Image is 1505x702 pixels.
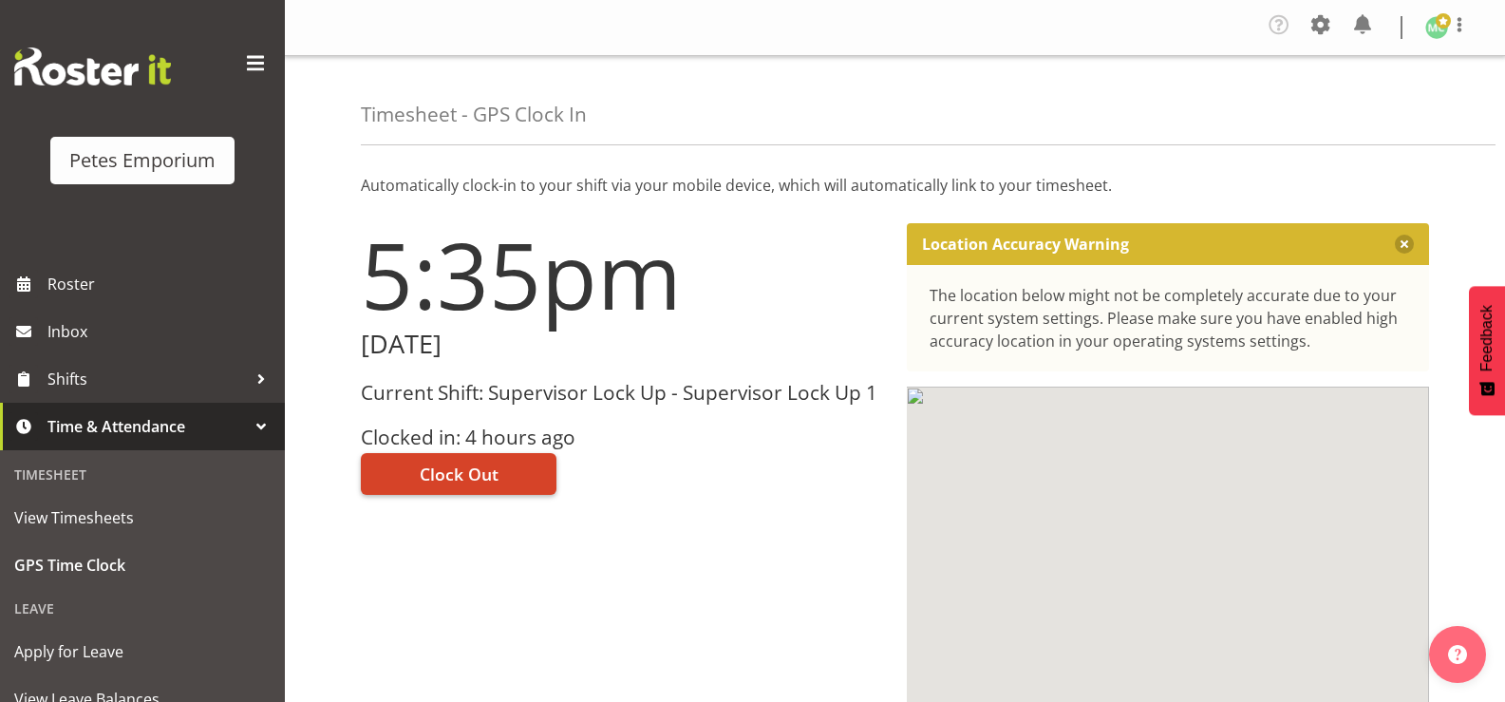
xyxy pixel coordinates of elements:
img: help-xxl-2.png [1448,645,1467,664]
button: Feedback - Show survey [1469,286,1505,415]
div: The location below might not be completely accurate due to your current system settings. Please m... [930,284,1407,352]
div: Petes Emporium [69,146,216,175]
img: melissa-cowen2635.jpg [1425,16,1448,39]
a: GPS Time Clock [5,541,280,589]
a: View Timesheets [5,494,280,541]
span: Clock Out [420,462,499,486]
span: Apply for Leave [14,637,271,666]
img: Rosterit website logo [14,47,171,85]
span: Time & Attendance [47,412,247,441]
h1: 5:35pm [361,223,884,326]
button: Clock Out [361,453,556,495]
p: Location Accuracy Warning [922,235,1129,254]
h4: Timesheet - GPS Clock In [361,104,587,125]
div: Timesheet [5,455,280,494]
button: Close message [1395,235,1414,254]
p: Automatically clock-in to your shift via your mobile device, which will automatically link to you... [361,174,1429,197]
span: GPS Time Clock [14,551,271,579]
span: Feedback [1478,305,1496,371]
h3: Clocked in: 4 hours ago [361,427,884,448]
div: Leave [5,589,280,628]
span: View Timesheets [14,503,271,532]
h3: Current Shift: Supervisor Lock Up - Supervisor Lock Up 1 [361,382,884,404]
span: Shifts [47,365,247,393]
span: Roster [47,270,275,298]
a: Apply for Leave [5,628,280,675]
span: Inbox [47,317,275,346]
h2: [DATE] [361,330,884,359]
